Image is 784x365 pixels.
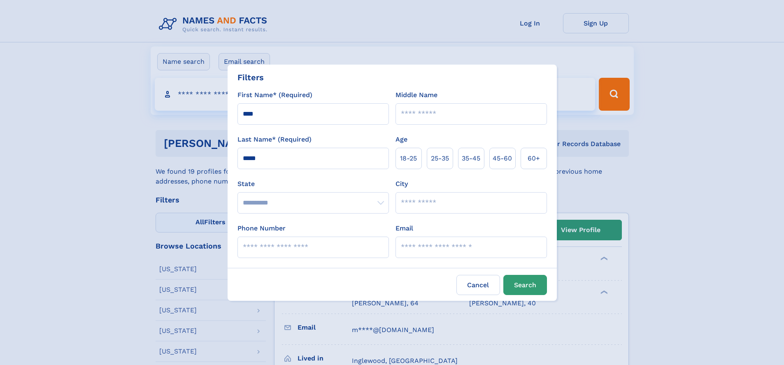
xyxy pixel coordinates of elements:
[456,275,500,295] label: Cancel
[237,135,312,144] label: Last Name* (Required)
[528,153,540,163] span: 60+
[237,179,389,189] label: State
[237,223,286,233] label: Phone Number
[503,275,547,295] button: Search
[400,153,417,163] span: 18‑25
[237,90,312,100] label: First Name* (Required)
[395,179,408,189] label: City
[237,71,264,84] div: Filters
[395,135,407,144] label: Age
[395,90,437,100] label: Middle Name
[431,153,449,163] span: 25‑35
[493,153,512,163] span: 45‑60
[462,153,480,163] span: 35‑45
[395,223,413,233] label: Email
